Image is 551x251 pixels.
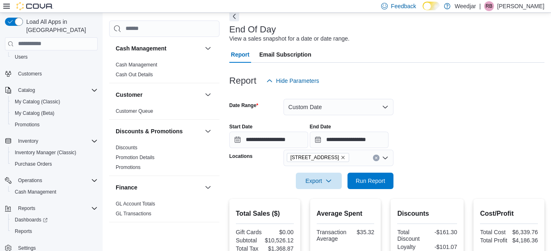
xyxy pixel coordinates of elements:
[116,62,157,68] a: Cash Management
[116,183,137,192] h3: Finance
[18,177,42,184] span: Operations
[497,1,544,11] p: [PERSON_NAME]
[479,1,481,11] p: |
[484,1,494,11] div: Rose Bourgault
[259,46,311,63] span: Email Subscription
[11,97,64,107] a: My Catalog (Classic)
[263,73,322,89] button: Hide Parameters
[455,1,476,11] p: Weedjar
[11,148,80,157] a: Inventory Manager (Classic)
[15,136,98,146] span: Inventory
[116,164,141,170] a: Promotions
[8,147,101,158] button: Inventory Manager (Classic)
[2,68,101,80] button: Customers
[486,1,493,11] span: RB
[310,123,331,130] label: End Date
[18,205,35,212] span: Reports
[11,159,98,169] span: Purchase Orders
[11,52,31,62] a: Users
[229,11,239,21] button: Next
[18,71,42,77] span: Customers
[397,229,425,242] div: Total Discount
[11,187,59,197] a: Cash Management
[2,84,101,96] button: Catalog
[480,229,507,235] div: Total Cost
[8,96,101,107] button: My Catalog (Classic)
[229,76,256,86] h3: Report
[116,91,142,99] h3: Customer
[356,177,385,185] span: Run Report
[116,127,201,135] button: Discounts & Promotions
[116,201,155,207] a: GL Account Totals
[15,176,46,185] button: Operations
[116,155,155,160] a: Promotion Details
[229,34,350,43] div: View a sales snapshot for a date or date range.
[8,107,101,119] button: My Catalog (Beta)
[290,153,339,162] span: [STREET_ADDRESS]
[317,229,347,242] div: Transaction Average
[203,183,213,192] button: Finance
[11,226,98,236] span: Reports
[236,229,263,235] div: Gift Cards
[231,46,249,63] span: Report
[348,173,393,189] button: Run Report
[423,2,440,10] input: Dark Mode
[229,123,253,130] label: Start Date
[203,90,213,100] button: Customer
[236,237,262,244] div: Subtotal
[116,144,137,151] span: Discounts
[15,98,60,105] span: My Catalog (Classic)
[11,226,35,236] a: Reports
[229,25,276,34] h3: End Of Day
[266,229,293,235] div: $0.00
[18,87,35,94] span: Catalog
[8,186,101,198] button: Cash Management
[11,159,55,169] a: Purchase Orders
[15,69,45,79] a: Customers
[15,176,98,185] span: Operations
[116,211,151,217] a: GL Transactions
[11,97,98,107] span: My Catalog (Classic)
[8,51,101,63] button: Users
[480,237,507,244] div: Total Profit
[301,173,337,189] span: Export
[284,99,393,115] button: Custom Date
[236,209,294,219] h2: Total Sales ($)
[8,158,101,170] button: Purchase Orders
[15,189,56,195] span: Cash Management
[116,108,153,114] a: Customer Queue
[15,228,32,235] span: Reports
[116,44,167,52] h3: Cash Management
[480,209,538,219] h2: Cost/Profit
[11,148,98,157] span: Inventory Manager (Classic)
[391,2,416,10] span: Feedback
[265,237,294,244] div: $10,526.12
[8,214,101,226] a: Dashboards
[429,229,457,235] div: -$161.30
[203,126,213,136] button: Discounts & Promotions
[15,85,98,95] span: Catalog
[15,85,38,95] button: Catalog
[116,127,183,135] h3: Discounts & Promotions
[8,226,101,237] button: Reports
[341,155,345,160] button: Remove 1127b Broadview Ave from selection in this group
[350,229,374,235] div: $35.32
[16,2,53,10] img: Cova
[229,153,253,160] label: Locations
[229,102,258,109] label: Date Range
[11,187,98,197] span: Cash Management
[15,161,52,167] span: Purchase Orders
[397,209,457,219] h2: Discounts
[310,132,389,148] input: Press the down key to open a popover containing a calendar.
[2,135,101,147] button: Inventory
[15,68,98,79] span: Customers
[11,120,98,130] span: Promotions
[15,110,55,116] span: My Catalog (Beta)
[11,52,98,62] span: Users
[11,120,43,130] a: Promotions
[116,145,137,151] a: Discounts
[15,136,41,146] button: Inventory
